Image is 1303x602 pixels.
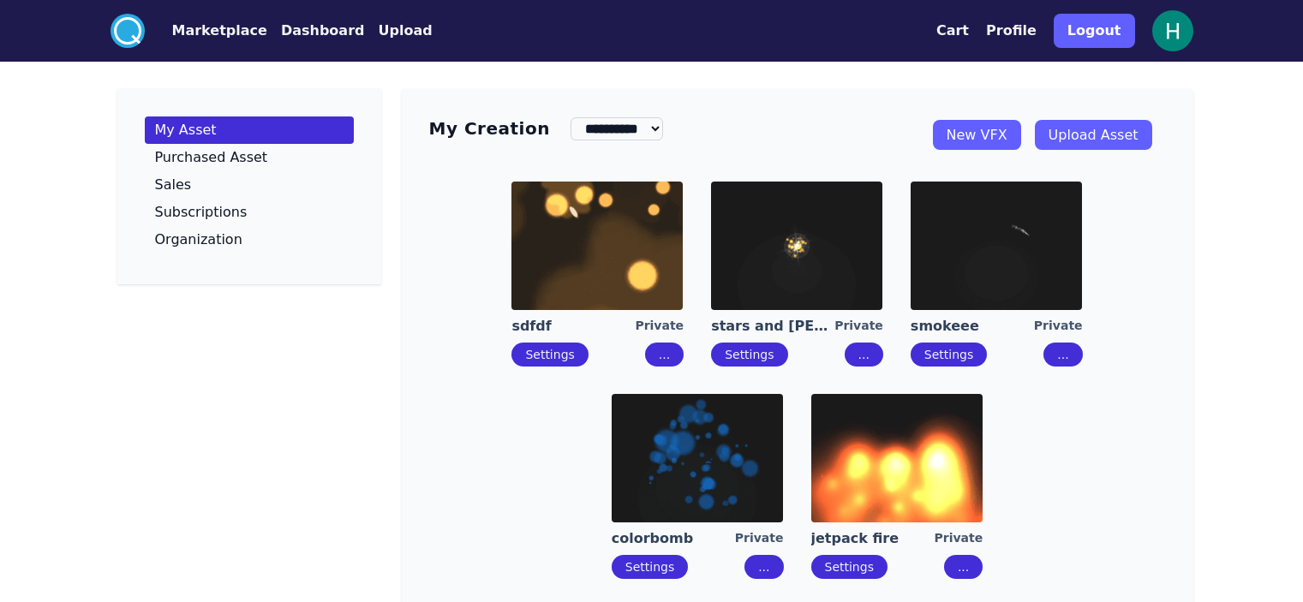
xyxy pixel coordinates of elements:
img: imgAlt [811,394,983,522]
a: New VFX [933,120,1021,150]
a: Purchased Asset [145,144,354,171]
img: imgAlt [911,182,1082,310]
button: Settings [811,555,888,579]
a: My Asset [145,116,354,144]
a: Organization [145,226,354,253]
div: Private [735,529,784,548]
button: Logout [1054,14,1135,48]
img: imgAlt [711,182,882,310]
img: profile [1152,10,1193,51]
a: Settings [725,348,774,361]
button: ... [645,343,684,367]
div: Private [635,317,684,336]
button: Settings [711,343,787,367]
button: Cart [936,21,969,41]
div: Private [1034,317,1083,336]
a: Settings [625,560,674,574]
button: ... [1043,343,1082,367]
p: Subscriptions [155,206,248,219]
a: Upload [364,21,432,41]
button: Profile [986,21,1037,41]
p: Sales [155,178,192,192]
a: Settings [825,560,874,574]
button: Settings [612,555,688,579]
a: Settings [924,348,973,361]
p: Purchased Asset [155,151,268,164]
img: imgAlt [612,394,783,522]
a: Subscriptions [145,199,354,226]
a: Upload Asset [1035,120,1152,150]
img: imgAlt [511,182,683,310]
a: jetpack fire [811,529,935,548]
div: Private [834,317,883,336]
p: My Asset [155,123,217,137]
h3: My Creation [429,116,550,140]
a: Logout [1054,7,1135,55]
a: Dashboard [267,21,365,41]
p: Organization [155,233,242,247]
button: Settings [511,343,588,367]
button: Settings [911,343,987,367]
a: Settings [525,348,574,361]
a: colorbomb [612,529,735,548]
a: smokeee [911,317,1034,336]
a: Marketplace [145,21,267,41]
button: Dashboard [281,21,365,41]
button: Marketplace [172,21,267,41]
button: ... [845,343,883,367]
a: stars and [PERSON_NAME] [711,317,834,336]
button: Upload [378,21,432,41]
button: ... [744,555,783,579]
button: ... [944,555,983,579]
div: Private [935,529,983,548]
a: Sales [145,171,354,199]
a: sdfdf [511,317,635,336]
